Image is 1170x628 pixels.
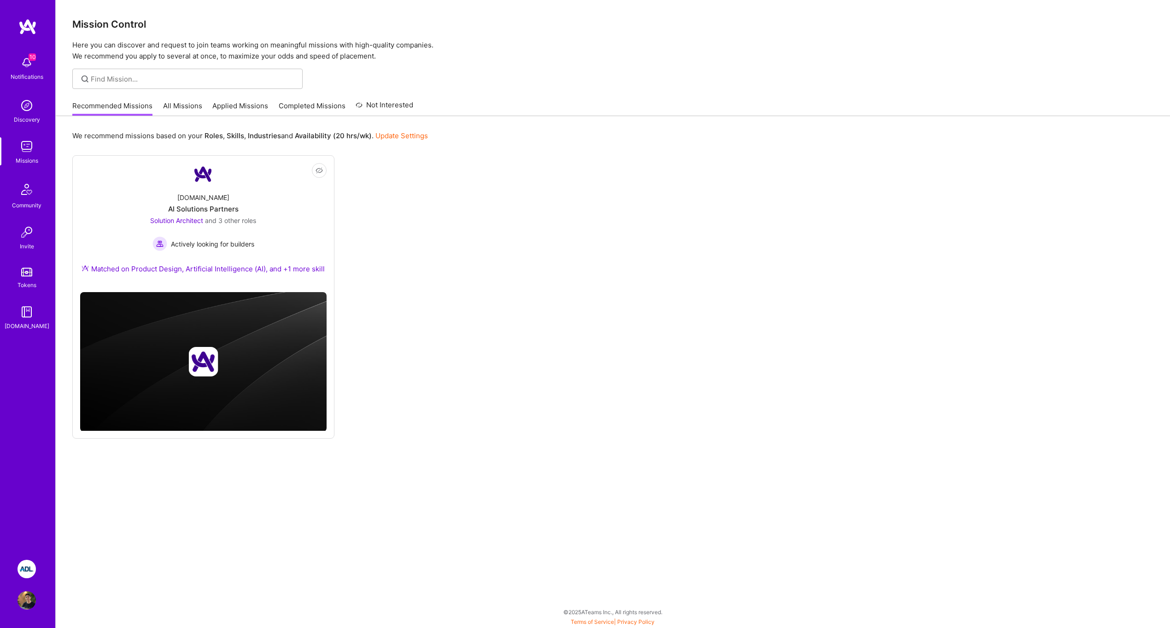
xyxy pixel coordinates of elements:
div: Tokens [18,280,36,290]
div: Missions [16,156,38,165]
img: ADL: Technology Modernization Sprint 1 [18,560,36,578]
img: Invite [18,223,36,241]
img: cover [80,292,327,431]
a: Completed Missions [279,101,345,116]
span: Solution Architect [150,217,203,224]
span: | [571,618,655,625]
i: icon SearchGrey [80,74,90,84]
a: Recommended Missions [72,101,152,116]
div: [DOMAIN_NAME] [177,193,229,202]
a: All Missions [163,101,202,116]
img: Community [16,178,38,200]
img: Ateam Purple Icon [82,264,89,272]
img: Company logo [188,347,218,376]
div: Notifications [11,72,43,82]
b: Skills [227,131,244,140]
p: Here you can discover and request to join teams working on meaningful missions with high-quality ... [72,40,1153,62]
span: Actively looking for builders [171,239,254,249]
img: logo [18,18,37,35]
span: 10 [29,53,36,61]
img: teamwork [18,137,36,156]
h3: Mission Control [72,18,1153,30]
div: © 2025 ATeams Inc., All rights reserved. [55,600,1170,623]
b: Availability (20 hrs/wk) [295,131,372,140]
img: Actively looking for builders [152,236,167,251]
input: Find Mission... [91,74,296,84]
div: Discovery [14,115,40,124]
b: Roles [205,131,223,140]
img: discovery [18,96,36,115]
a: Terms of Service [571,618,614,625]
a: Not Interested [356,100,413,116]
b: Industries [248,131,281,140]
i: icon EyeClosed [316,167,323,174]
img: Company Logo [192,163,214,185]
a: Update Settings [375,131,428,140]
img: User Avatar [18,591,36,610]
img: bell [18,53,36,72]
div: [DOMAIN_NAME] [5,321,49,331]
img: guide book [18,303,36,321]
p: We recommend missions based on your , , and . [72,131,428,141]
div: Matched on Product Design, Artificial Intelligence (AI), and +1 more skill [82,264,325,274]
img: tokens [21,268,32,276]
a: Privacy Policy [617,618,655,625]
span: and 3 other roles [205,217,256,224]
div: Community [12,200,41,210]
div: Invite [20,241,34,251]
a: Applied Missions [212,101,268,116]
div: AI Solutions Partners [168,204,239,214]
